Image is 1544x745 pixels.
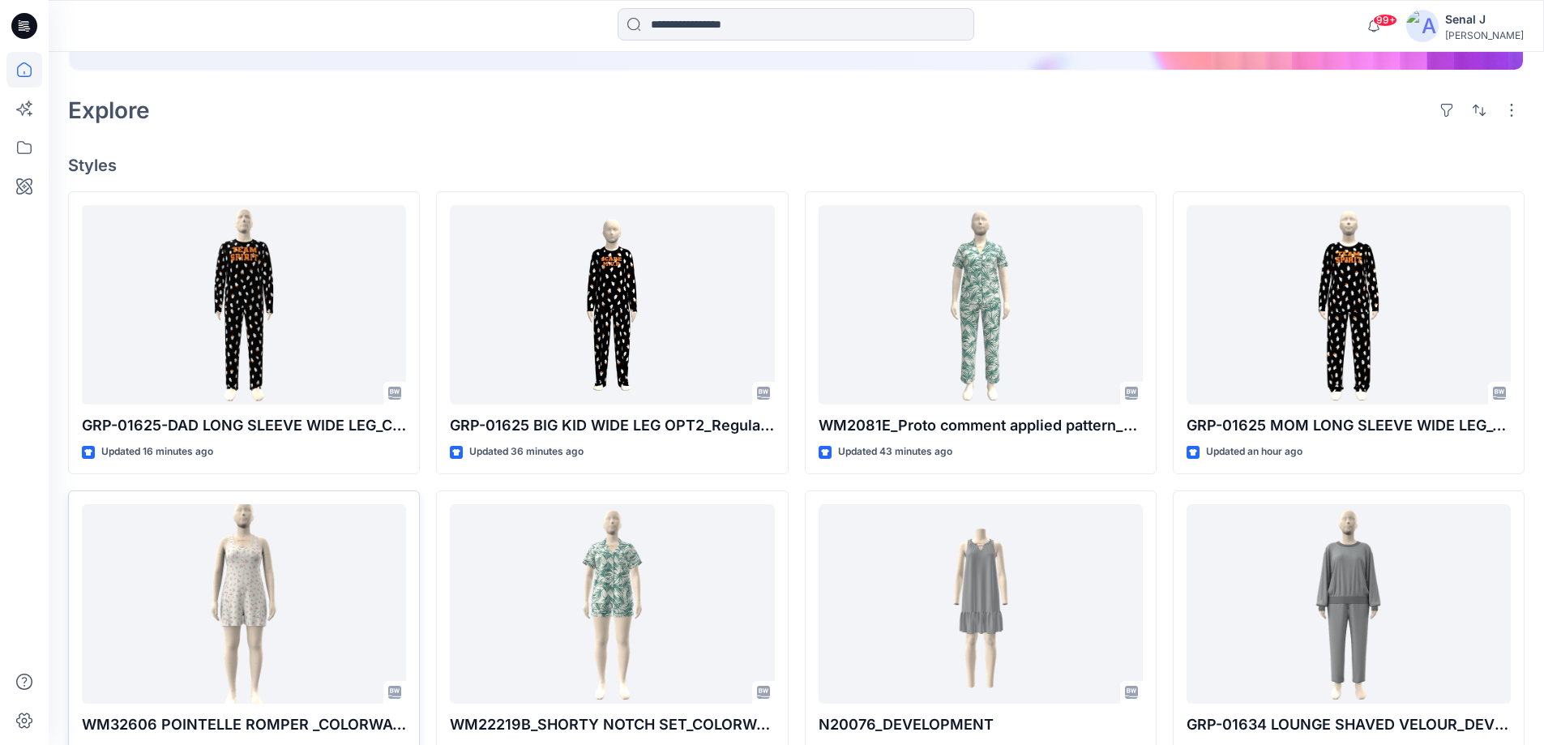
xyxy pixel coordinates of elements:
[819,504,1143,704] a: N20076_DEVELOPMENT
[469,443,584,460] p: Updated 36 minutes ago
[101,443,213,460] p: Updated 16 minutes ago
[68,97,150,123] h2: Explore
[1187,504,1511,704] a: GRP-01634 LOUNGE SHAVED VELOUR_DEVELOPMENT
[1206,443,1302,460] p: Updated an hour ago
[1187,414,1511,437] p: GRP-01625 MOM LONG SLEEVE WIDE LEG_COLORWAY
[819,713,1143,736] p: N20076_DEVELOPMENT
[838,443,952,460] p: Updated 43 minutes ago
[1373,14,1397,27] span: 99+
[1187,205,1511,405] a: GRP-01625 MOM LONG SLEEVE WIDE LEG_COLORWAY
[819,205,1143,405] a: WM2081E_Proto comment applied pattern_REV6
[1187,713,1511,736] p: GRP-01634 LOUNGE SHAVED VELOUR_DEVELOPMENT
[1445,29,1524,41] div: [PERSON_NAME]
[450,504,774,704] a: WM22219B_SHORTY NOTCH SET_COLORWAY_REV6
[819,414,1143,437] p: WM2081E_Proto comment applied pattern_REV6
[82,713,406,736] p: WM32606 POINTELLE ROMPER _COLORWAY_REV3
[1445,10,1524,29] div: Senal J
[82,504,406,704] a: WM32606 POINTELLE ROMPER _COLORWAY_REV3
[450,713,774,736] p: WM22219B_SHORTY NOTCH SET_COLORWAY_REV6
[1406,10,1439,42] img: avatar
[68,156,1525,175] h4: Styles
[450,205,774,405] a: GRP-01625 BIG KID WIDE LEG OPT2_Regular Fit_COLORWAY
[450,414,774,437] p: GRP-01625 BIG KID WIDE LEG OPT2_Regular Fit_COLORWAY
[82,414,406,437] p: GRP-01625-DAD LONG SLEEVE WIDE LEG_COLORWAY
[82,205,406,405] a: GRP-01625-DAD LONG SLEEVE WIDE LEG_COLORWAY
